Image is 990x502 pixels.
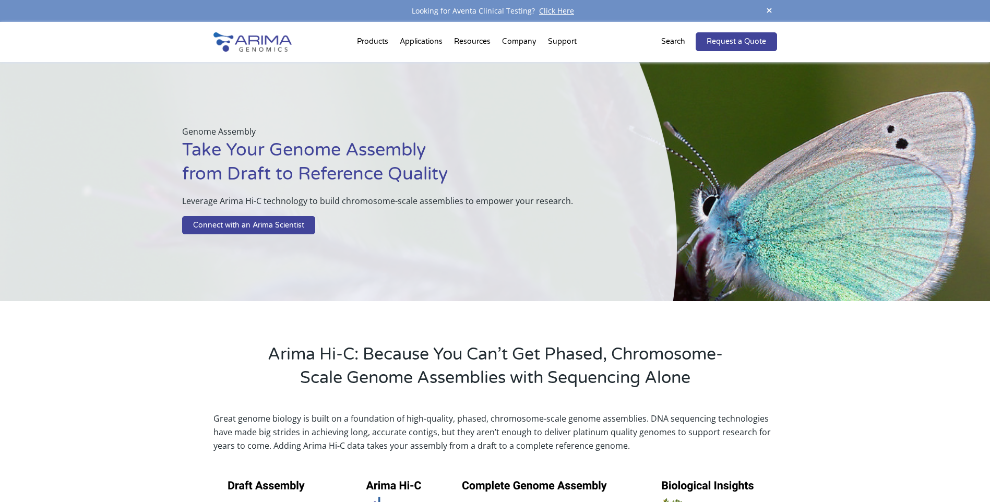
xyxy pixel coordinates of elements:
[182,216,315,235] a: Connect with an Arima Scientist
[255,343,735,398] h2: Arima Hi-C: Because You Can’t Get Phased, Chromosome-Scale Genome Assemblies with Sequencing Alone
[213,32,292,52] img: Arima-Genomics-logo
[661,35,685,49] p: Search
[182,125,625,239] div: Genome Assembly
[213,4,777,18] div: Looking for Aventa Clinical Testing?
[696,32,777,51] a: Request a Quote
[182,194,625,216] p: Leverage Arima Hi-C technology to build chromosome-scale assemblies to empower your research.
[535,6,578,16] a: Click Here
[182,138,625,194] h1: Take Your Genome Assembly from Draft to Reference Quality
[213,412,777,452] p: Great genome biology is built on a foundation of high-quality, phased, chromosome-scale genome as...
